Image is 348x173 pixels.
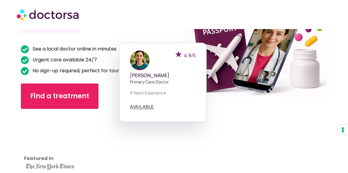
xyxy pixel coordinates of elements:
h5: [PERSON_NAME] [130,73,196,78]
p: 8 years experience [130,90,196,96]
button: Your consent preferences for tracking technologies [338,125,348,135]
span: See a local doctor online in minutes [31,45,117,53]
span: Find a treatment [30,91,89,101]
span: No sign-up required, perfect for tourists on the go [31,67,151,75]
p: Primary care doctor [130,79,196,85]
strong: Featured in [24,155,53,162]
span: Urgent care available 24/7 [31,56,97,64]
iframe: Customer reviews powered by Trustpilot [24,118,78,163]
span: 4.9/5 [184,52,196,59]
a: AVAILABLE [130,104,154,109]
a: Find a treatment [21,83,98,109]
